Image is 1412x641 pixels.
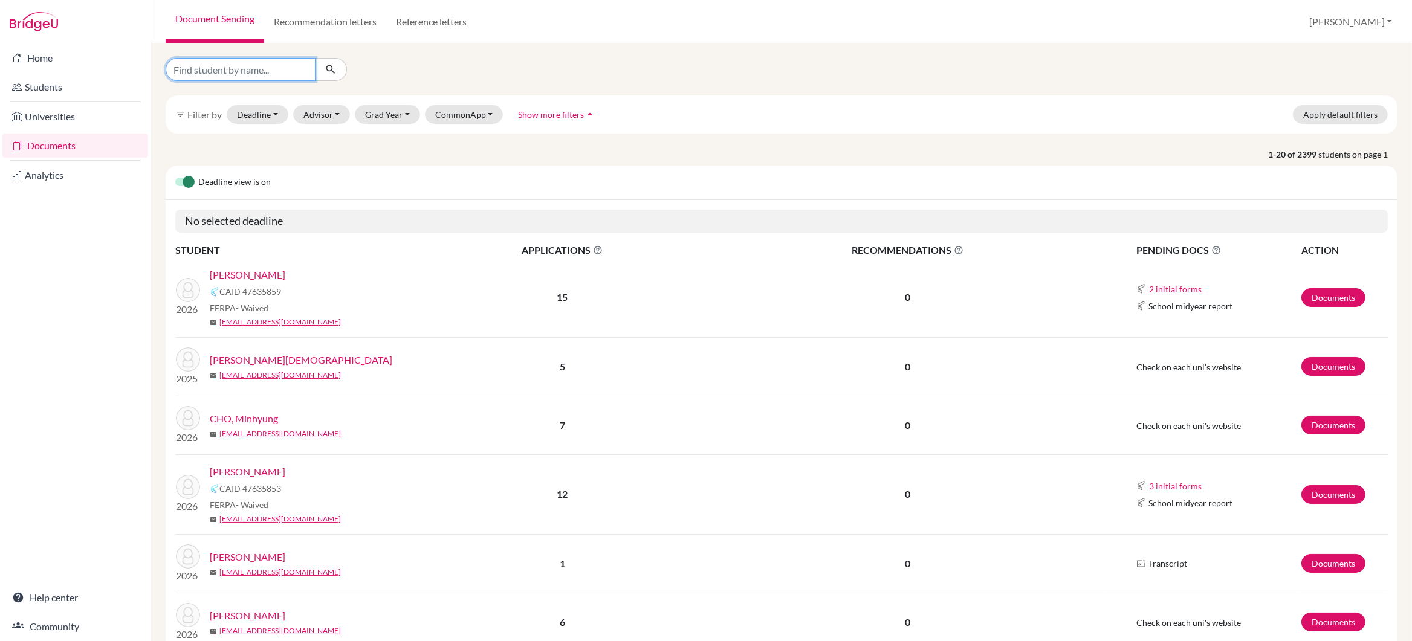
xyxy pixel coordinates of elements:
a: [EMAIL_ADDRESS][DOMAIN_NAME] [219,567,341,578]
p: 0 [708,418,1107,433]
a: Documents [1301,288,1365,307]
a: [PERSON_NAME] [210,465,285,479]
span: Check on each uni's website [1136,362,1241,372]
button: 3 initial forms [1148,479,1202,493]
span: Check on each uni's website [1136,420,1241,431]
span: CAID 47635859 [219,285,281,298]
a: [PERSON_NAME] [210,608,285,623]
a: [PERSON_NAME] [210,550,285,564]
a: [PERSON_NAME][DEMOGRAPHIC_DATA] [210,353,392,367]
p: 2026 [176,302,200,317]
a: Documents [1301,485,1365,504]
span: mail [210,319,217,326]
img: Common App logo [1136,481,1146,491]
input: Find student by name... [166,58,316,81]
a: Documents [1301,613,1365,631]
a: [EMAIL_ADDRESS][DOMAIN_NAME] [219,317,341,327]
span: - Waived [236,500,268,510]
span: mail [210,628,217,635]
span: mail [210,569,217,576]
span: School midyear report [1148,300,1232,312]
p: 2025 [176,372,200,386]
span: PENDING DOCS [1136,243,1300,257]
a: Universities [2,105,148,129]
b: 6 [560,616,565,628]
p: 0 [708,556,1107,571]
button: Advisor [293,105,351,124]
img: ZHANG, Ziyan [176,603,200,627]
span: mail [210,372,217,379]
span: CAID 47635853 [219,482,281,495]
button: Show more filtersarrow_drop_up [508,105,606,124]
a: Students [2,75,148,99]
span: FERPA [210,498,268,511]
b: 12 [557,488,568,500]
i: arrow_drop_up [584,108,596,120]
a: Community [2,614,148,639]
img: Common App logo [1136,301,1146,311]
a: [EMAIL_ADDRESS][DOMAIN_NAME] [219,625,341,636]
b: 7 [560,419,565,431]
span: students on page 1 [1318,148,1397,161]
span: FERPA [210,301,268,314]
span: Check on each uni's website [1136,617,1241,628]
b: 5 [560,361,565,372]
button: Grad Year [355,105,420,124]
a: CHO, Minhyung [210,411,278,426]
span: Show more filters [518,109,584,120]
strong: 1-20 of 2399 [1268,148,1318,161]
p: 0 [708,290,1107,304]
img: Common App logo [1136,498,1146,507]
p: 2026 [176,430,200,445]
span: School midyear report [1148,497,1232,509]
a: Help center [2,585,148,610]
span: Transcript [1148,557,1187,570]
b: 1 [560,558,565,569]
img: Common App logo [210,484,219,494]
th: ACTION [1301,242,1388,258]
img: Common App logo [1136,284,1146,294]
button: [PERSON_NAME] [1304,10,1397,33]
p: 0 [708,487,1107,501]
a: Documents [1301,416,1365,434]
a: Documents [1301,554,1365,573]
img: MALVIYA, Vaishnavi [176,347,200,372]
p: 0 [708,615,1107,630]
img: UNNI, Gayatri [176,544,200,569]
a: [PERSON_NAME] [210,268,285,282]
img: KOHLI, Devansh [176,278,200,302]
span: - Waived [236,303,268,313]
p: 0 [708,359,1107,374]
button: 2 initial forms [1148,282,1202,296]
h5: No selected deadline [175,210,1388,233]
img: CHO, Minhyung [176,406,200,430]
button: Deadline [227,105,288,124]
a: [EMAIL_ADDRESS][DOMAIN_NAME] [219,514,341,524]
span: mail [210,516,217,523]
th: STUDENT [175,242,417,258]
button: CommonApp [425,105,504,124]
p: 2026 [176,499,200,514]
p: 2026 [176,569,200,583]
span: Filter by [187,109,222,120]
span: APPLICATIONS [418,243,707,257]
img: Chen, Siyu [176,475,200,499]
img: Parchments logo [1136,559,1146,569]
a: [EMAIL_ADDRESS][DOMAIN_NAME] [219,428,341,439]
span: Deadline view is on [198,175,271,190]
img: Common App logo [210,287,219,297]
img: Bridge-U [10,12,58,31]
span: RECOMMENDATIONS [708,243,1107,257]
button: Apply default filters [1293,105,1388,124]
span: mail [210,431,217,438]
i: filter_list [175,109,185,119]
a: Home [2,46,148,70]
a: Documents [2,134,148,158]
a: Documents [1301,357,1365,376]
b: 15 [557,291,568,303]
a: Analytics [2,163,148,187]
a: [EMAIL_ADDRESS][DOMAIN_NAME] [219,370,341,381]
